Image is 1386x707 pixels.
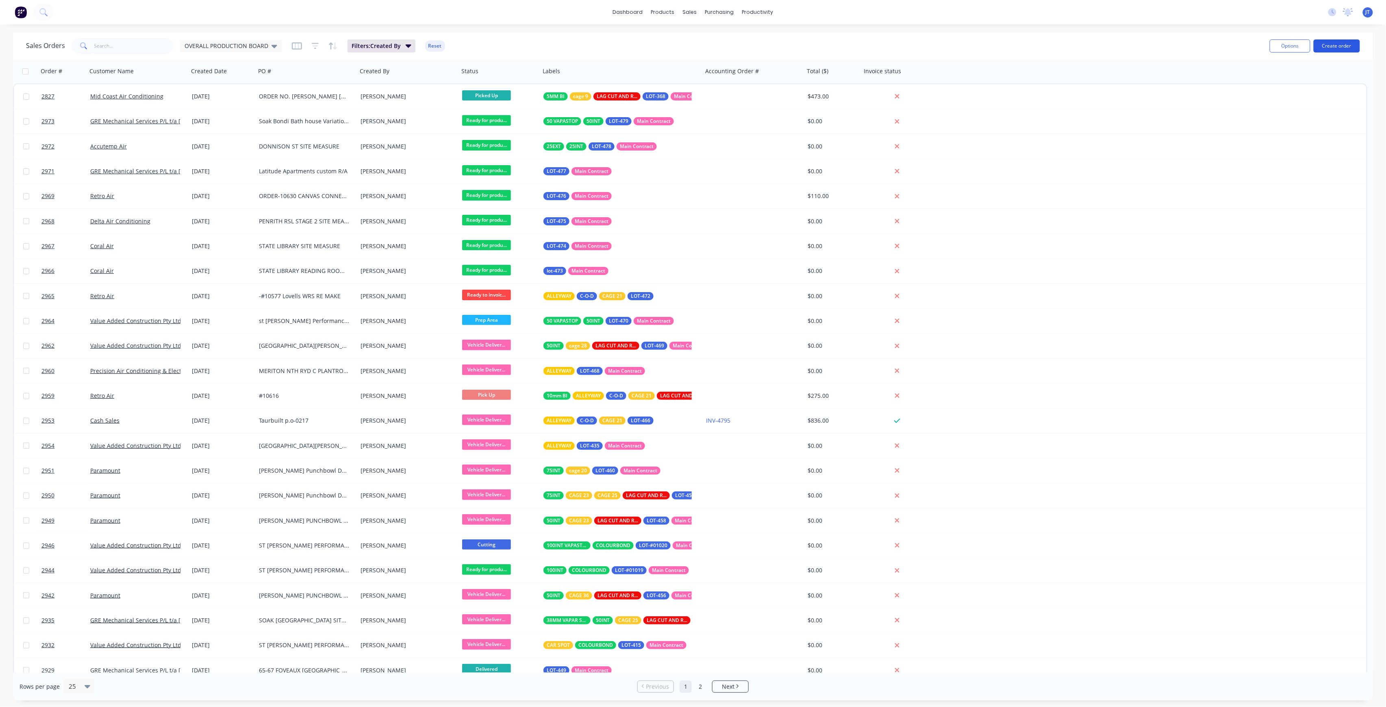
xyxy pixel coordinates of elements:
div: Accounting Order # [705,67,759,75]
button: 50 VAPASTOP50INTLOT-470Main Contract [543,317,674,325]
div: Total ($) [807,67,828,75]
span: 50 VAPASTOP [547,117,578,125]
span: 2959 [41,392,54,400]
div: [PERSON_NAME] Punchbowl DWG-M-OF REV-B OFFICE 11 RUN C [259,467,349,475]
span: LOT-459 [675,491,695,500]
div: [DATE] [192,292,252,300]
button: 38MM VAPAR STOP50INTCAGE 25LAG CUT AND READY [543,616,761,624]
a: Page 1 is your current page [680,681,692,693]
button: 50 VAPASTOP50INTLOT-479Main Contract [543,117,674,125]
div: [DATE] [192,92,252,100]
span: COLOURBOND [578,641,613,649]
span: Filters: Created By [352,42,401,50]
a: Retro Air [90,192,114,200]
span: Vehicle Deliver... [462,439,511,450]
div: [PERSON_NAME] Punchbowl DWG-M-OF REV-B OFFICE 11 RUN C [259,491,349,500]
span: Ready for produ... [462,265,511,275]
button: ALLEYWAYC-O-DCAGE 21LOT-466 [543,417,654,425]
span: ALLEYWAY [547,367,571,375]
button: 10mm BIALLEYWAYC-O-DCAGE 21LAG CUT AND READY [543,392,732,400]
a: 2953 [41,408,90,433]
a: Paramount [90,591,120,599]
span: ALLEYWAY [547,292,571,300]
div: [DATE] [192,491,252,500]
span: CAGE 25 [597,491,617,500]
span: LOT-449 [547,666,566,674]
span: LOT-460 [595,467,615,475]
span: Main Contract [675,517,708,525]
div: [DATE] [192,467,252,475]
div: [PERSON_NAME] [361,167,451,175]
a: Next page [713,683,748,691]
button: 100INTCOLOURBONDLOT-#01019Main Contract [543,566,689,574]
a: 2960 [41,359,90,383]
span: Pick Up [462,390,511,400]
div: $0.00 [808,342,856,350]
div: [DATE] [192,342,252,350]
div: #10616 [259,392,349,400]
a: GRE Mechanical Services P/L t/a [PERSON_NAME] & [PERSON_NAME] [90,167,277,175]
span: 2935 [41,616,54,624]
div: [PERSON_NAME] [361,292,451,300]
div: [PERSON_NAME] [361,342,451,350]
a: 2962 [41,334,90,358]
a: 2935 [41,608,90,633]
span: 38MM VAPAR STOP [547,616,587,624]
span: Main Contract [652,566,686,574]
span: 50INT [547,342,560,350]
div: st [PERSON_NAME] Performance Centre riser duct lvl 1 [259,317,349,325]
a: 2946 [41,533,90,558]
span: C-O-D [580,417,594,425]
span: 100INT [547,566,563,574]
a: Paramount [90,491,120,499]
span: CAGE 23 [569,491,589,500]
div: [PERSON_NAME] [361,142,451,151]
div: STATE LIBRARY SITE MEASURE [259,242,349,250]
span: LOT-468 [580,367,600,375]
div: [PERSON_NAME] [361,367,451,375]
div: PENRITH RSL STAGE 2 SITE MEASURES [259,217,349,225]
span: 2971 [41,167,54,175]
a: 2950 [41,483,90,508]
a: 2967 [41,234,90,258]
span: 2966 [41,267,54,275]
div: [PERSON_NAME] [361,267,451,275]
span: Main Contract [575,666,608,674]
div: $0.00 [808,467,856,475]
span: Main Contract [674,92,708,100]
div: [DATE] [192,417,252,425]
span: 2954 [41,442,54,450]
span: cage 28 [569,342,587,350]
span: 2942 [41,591,54,600]
span: 2950 [41,491,54,500]
button: 50INTcage 28LAG CUT AND READYLOT-469Main Contract [543,342,710,350]
span: Ready for produ... [462,115,511,125]
div: $275.00 [808,392,856,400]
span: LOT-466 [631,417,650,425]
span: Main Contract [608,442,642,450]
div: Status [461,67,478,75]
span: Main Contract [575,192,608,200]
span: CAGE 25 [618,616,638,624]
span: 2969 [41,192,54,200]
div: $0.00 [808,317,856,325]
button: ALLEYWAYLOT-468Main Contract [543,367,645,375]
div: [DATE] [192,367,252,375]
a: 2932 [41,633,90,657]
span: Main Contract [637,117,671,125]
a: 2949 [41,508,90,533]
div: Taurbuilt p.o-0217 [259,417,349,425]
div: $0.00 [808,217,856,225]
a: 2942 [41,583,90,608]
span: Ready for produ... [462,165,511,175]
a: GRE Mechanical Services P/L t/a [PERSON_NAME] & [PERSON_NAME] [90,616,277,624]
button: LOT-475Main Contract [543,217,612,225]
button: 50INTCAGE 23LAG CUT AND READYLOT-458Main Contract [543,517,712,525]
a: 2973 [41,109,90,133]
div: products [647,6,679,18]
div: Customer Name [89,67,134,75]
span: Main Contract [608,367,642,375]
span: 2953 [41,417,54,425]
h1: Sales Orders [26,42,65,50]
a: Retro Air [90,392,114,399]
